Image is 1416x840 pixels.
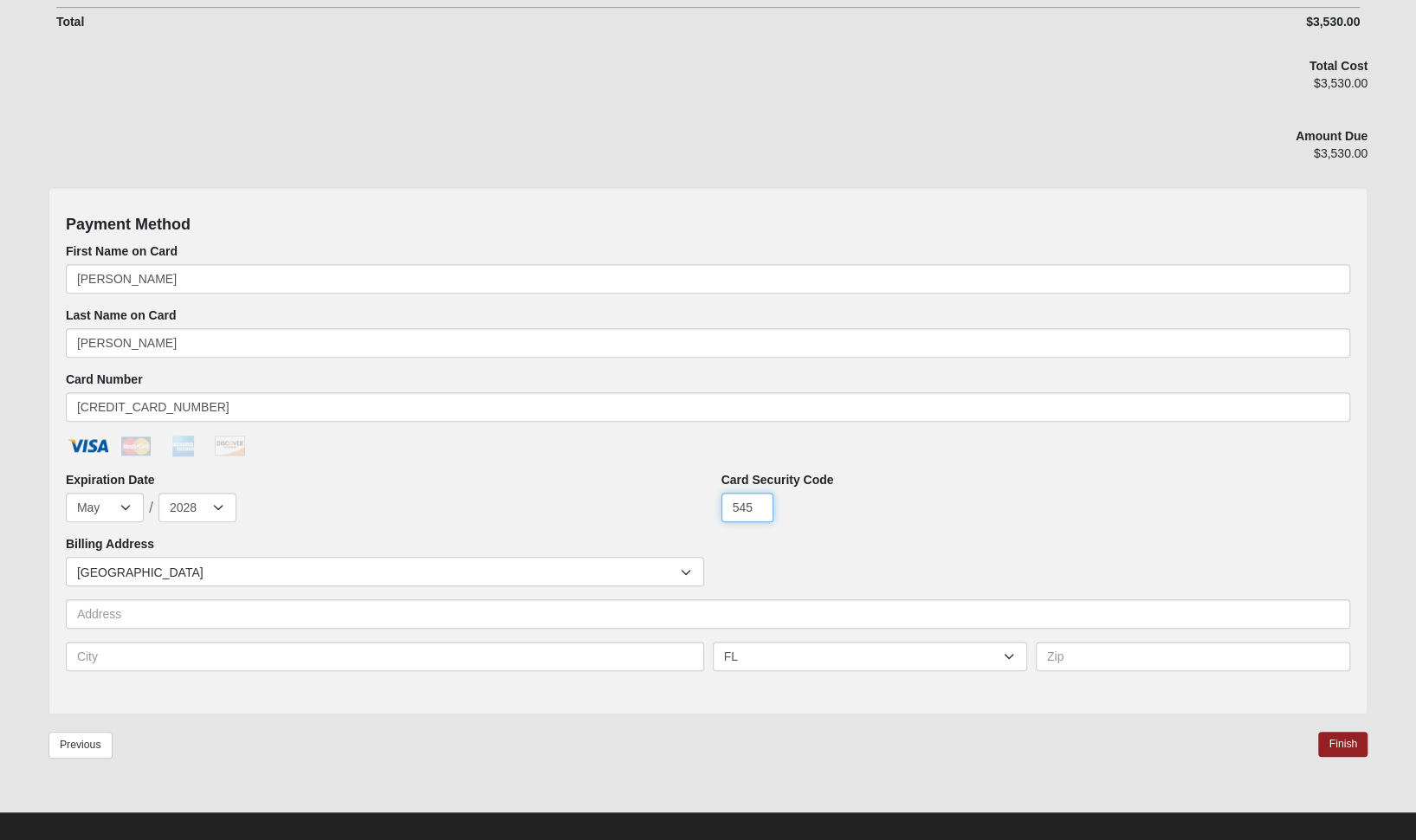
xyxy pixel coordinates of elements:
[66,471,155,488] label: Expiration Date
[66,216,1350,235] h4: Payment Method
[66,642,704,671] input: City
[66,371,143,388] label: Card Number
[56,13,1034,31] div: Total
[1296,127,1368,145] label: Amount Due
[945,74,1368,104] div: $3,530.00
[945,145,1368,174] div: $3,530.00
[66,242,178,260] label: First Name on Card
[66,535,154,552] label: Billing Address
[66,599,1350,629] input: Address
[66,307,177,324] label: Last Name on Card
[149,500,153,515] span: /
[1309,57,1368,74] label: Total Cost
[77,558,681,587] span: [GEOGRAPHIC_DATA]
[1036,642,1350,671] input: Zip
[721,471,834,488] label: Card Security Code
[1034,13,1360,31] div: $3,530.00
[48,732,113,759] a: Previous
[1318,732,1368,757] a: Finish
